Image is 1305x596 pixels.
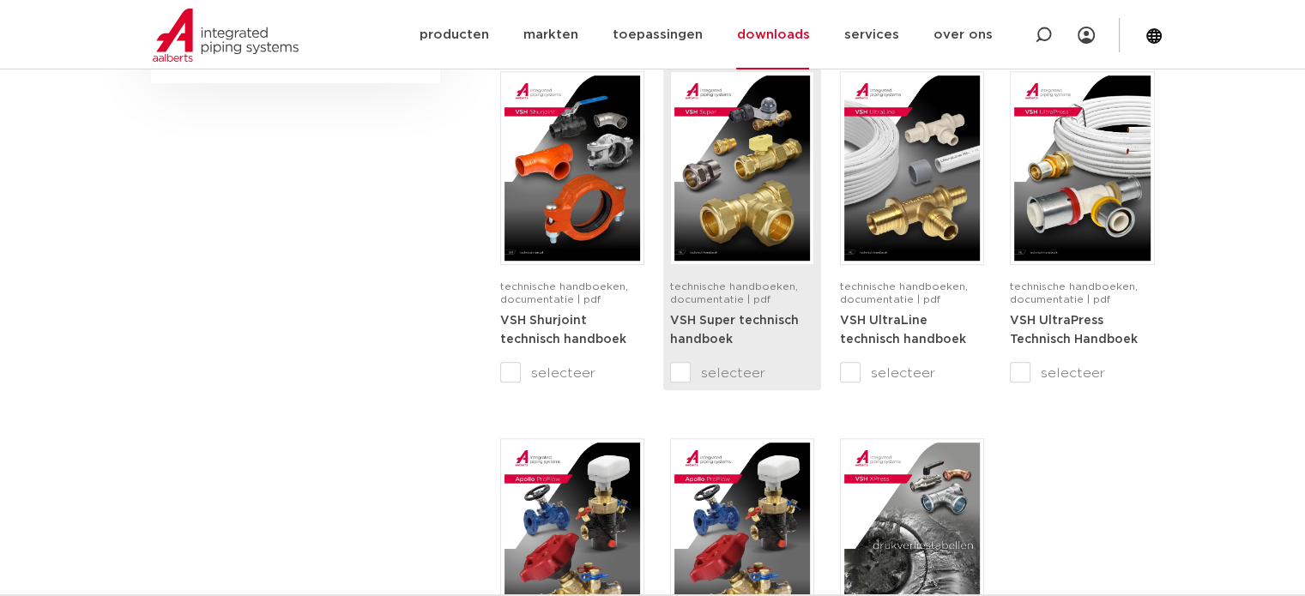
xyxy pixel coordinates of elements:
label: selecteer [500,363,644,383]
span: technische handboeken, documentatie | pdf [670,281,798,304]
img: VSH-Super_A4TM_5007411-2022-2.1_NL-1-pdf.jpg [674,75,810,261]
a: VSH Super technisch handboek [670,314,799,346]
img: VSH-UltraPress_A4TM_5008751_2025_3.0_NL-pdf.jpg [1014,75,1150,261]
span: technische handboeken, documentatie | pdf [840,281,968,304]
strong: VSH Super technisch handboek [670,315,799,346]
a: VSH UltraPress Technisch Handboek [1010,314,1138,346]
a: VSH Shurjoint technisch handboek [500,314,626,346]
a: VSH UltraLine technisch handboek [840,314,966,346]
label: selecteer [670,363,814,383]
strong: VSH Shurjoint technisch handboek [500,315,626,346]
label: selecteer [1010,363,1154,383]
label: selecteer [840,363,984,383]
strong: VSH UltraLine technisch handboek [840,315,966,346]
span: technische handboeken, documentatie | pdf [1010,281,1138,304]
img: VSH-Shurjoint_A4TM_5008731_2024_3.0_EN-pdf.jpg [504,75,640,261]
strong: VSH UltraPress Technisch Handboek [1010,315,1138,346]
img: VSH-UltraLine_A4TM_5010216_2022_1.0_NL-pdf.jpg [844,75,980,261]
span: technische handboeken, documentatie | pdf [500,281,628,304]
